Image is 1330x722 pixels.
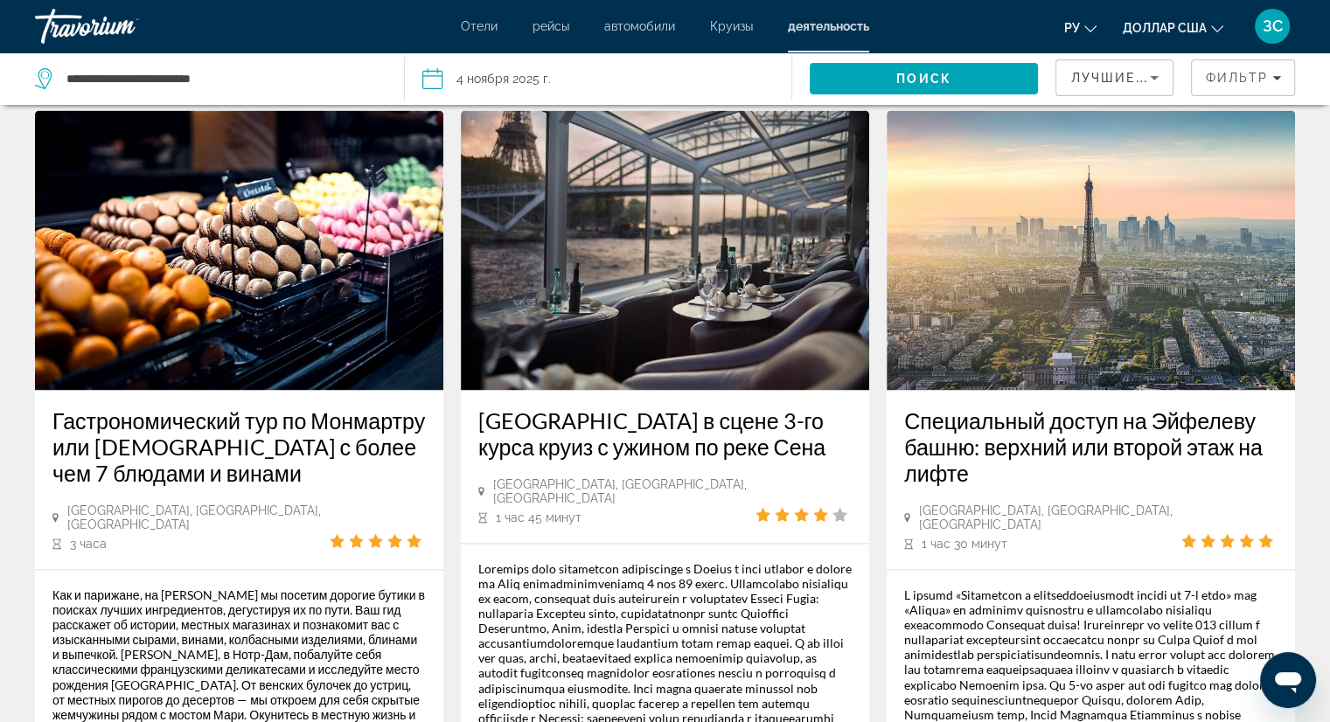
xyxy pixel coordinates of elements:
a: [GEOGRAPHIC_DATA] в сцене 3-го курса круиз с ужином по реке Сена [478,407,852,460]
input: Поиск пункта назначения [65,66,378,92]
button: Изменить валюту [1123,15,1223,40]
iframe: Кнопка запуска окна обмена сообщениями [1260,652,1316,708]
font: Поиск [896,72,951,86]
button: Поиск [810,63,1039,94]
font: ру [1064,21,1080,35]
button: Фильтры [1191,59,1295,96]
a: автомобили [604,19,675,33]
font: [GEOGRAPHIC_DATA], [GEOGRAPHIC_DATA], [GEOGRAPHIC_DATA] [919,503,1173,531]
a: Отели [461,19,498,33]
a: Гастрономический тур по Монмартру или [DEMOGRAPHIC_DATA] с более чем 7 блюдами и винами [52,407,426,486]
button: 4 ноября 2025 г.Дата: 4 ноября 2025 г. [422,52,791,105]
img: Париж в сцене 3-го курса круиз с ужином по реке Сена [461,110,869,390]
font: 1 час 30 минут [922,537,1007,551]
font: Фильтр [1205,71,1268,85]
img: Специальный доступ на Эйфелеву башню: верхний или второй этаж на лифте [887,110,1295,390]
button: Изменить язык [1064,15,1097,40]
font: 1 час 45 минут [496,510,581,524]
button: Меню пользователя [1250,8,1295,45]
font: [GEOGRAPHIC_DATA] в сцене 3-го курса круиз с ужином по реке Сена [478,407,825,460]
font: [GEOGRAPHIC_DATA], [GEOGRAPHIC_DATA], [GEOGRAPHIC_DATA] [493,477,747,505]
a: Специальный доступ на Эйфелеву башню: верхний или второй этаж на лифте [904,407,1278,486]
font: ЗС [1263,17,1283,35]
font: 3 часа [70,537,107,551]
mat-select: Сортировать по [1070,67,1159,88]
a: Травориум [35,3,210,49]
font: Гастрономический тур по Монмартру или [DEMOGRAPHIC_DATA] с более чем 7 блюдами и винами [52,407,425,486]
font: [GEOGRAPHIC_DATA], [GEOGRAPHIC_DATA], [GEOGRAPHIC_DATA] [67,503,321,531]
a: деятельность [788,19,869,33]
font: доллар США [1123,21,1207,35]
font: Лучшие продавцы [1070,71,1225,85]
a: рейсы [533,19,569,33]
a: Круизы [710,19,753,33]
font: Специальный доступ на Эйфелеву башню: верхний или второй этаж на лифте [904,407,1263,486]
img: Гастрономический тур по Монмартру или Нотр-Дам с более чем 7 блюдами и винами [35,110,443,390]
